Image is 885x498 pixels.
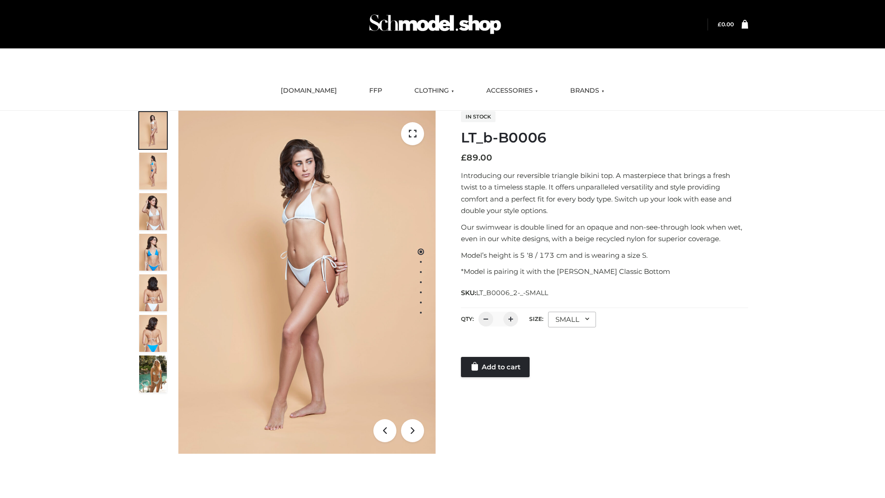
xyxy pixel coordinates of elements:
[461,170,748,217] p: Introducing our reversible triangle bikini top. A masterpiece that brings a fresh twist to a time...
[461,111,496,122] span: In stock
[718,21,734,28] bdi: 0.00
[178,111,436,454] img: ArielClassicBikiniTop_CloudNine_AzureSky_OW114ECO_1
[139,153,167,190] img: ArielClassicBikiniTop_CloudNine_AzureSky_OW114ECO_2-scaled.jpg
[461,249,748,261] p: Model’s height is 5 ‘8 / 173 cm and is wearing a size S.
[461,315,474,322] label: QTY:
[407,81,461,101] a: CLOTHING
[563,81,611,101] a: BRANDS
[461,153,466,163] span: £
[139,112,167,149] img: ArielClassicBikiniTop_CloudNine_AzureSky_OW114ECO_1-scaled.jpg
[139,193,167,230] img: ArielClassicBikiniTop_CloudNine_AzureSky_OW114ECO_3-scaled.jpg
[366,6,504,42] img: Schmodel Admin 964
[529,315,543,322] label: Size:
[461,130,748,146] h1: LT_b-B0006
[461,221,748,245] p: Our swimwear is double lined for an opaque and non-see-through look when wet, even in our white d...
[274,81,344,101] a: [DOMAIN_NAME]
[461,153,492,163] bdi: 89.00
[479,81,545,101] a: ACCESSORIES
[461,287,549,298] span: SKU:
[476,289,548,297] span: LT_B0006_2-_-SMALL
[718,21,734,28] a: £0.00
[139,274,167,311] img: ArielClassicBikiniTop_CloudNine_AzureSky_OW114ECO_7-scaled.jpg
[139,315,167,352] img: ArielClassicBikiniTop_CloudNine_AzureSky_OW114ECO_8-scaled.jpg
[548,312,596,327] div: SMALL
[461,357,530,377] a: Add to cart
[362,81,389,101] a: FFP
[461,266,748,278] p: *Model is pairing it with the [PERSON_NAME] Classic Bottom
[139,234,167,271] img: ArielClassicBikiniTop_CloudNine_AzureSky_OW114ECO_4-scaled.jpg
[718,21,721,28] span: £
[139,356,167,392] img: Arieltop_CloudNine_AzureSky2.jpg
